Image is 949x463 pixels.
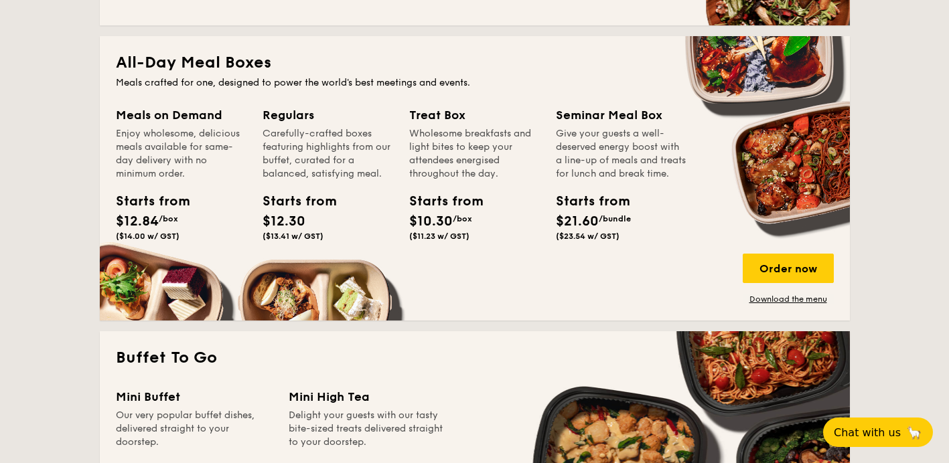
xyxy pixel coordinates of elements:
[409,127,540,181] div: Wholesome breakfasts and light bites to keep your attendees energised throughout the day.
[409,191,469,211] div: Starts from
[823,418,933,447] button: Chat with us🦙
[409,106,540,124] div: Treat Box
[116,231,179,241] span: ($14.00 w/ GST)
[409,231,469,241] span: ($11.23 w/ GST)
[116,191,176,211] div: Starts from
[289,387,445,406] div: Mini High Tea
[116,409,273,449] div: Our very popular buffet dishes, delivered straight to your doorstep.
[263,106,393,124] div: Regulars
[556,127,686,181] div: Give your guests a well-deserved energy boost with a line-up of meals and treats for lunch and br...
[263,231,323,241] span: ($13.41 w/ GST)
[116,76,834,90] div: Meals crafted for one, designed to power the world's best meetings and events.
[116,52,834,74] h2: All-Day Meal Boxes
[556,213,599,229] span: $21.60
[556,106,686,124] div: Seminar Meal Box
[116,106,246,124] div: Meals on Demand
[453,214,472,223] span: /box
[116,127,246,181] div: Enjoy wholesome, delicious meals available for same-day delivery with no minimum order.
[556,191,616,211] div: Starts from
[263,191,323,211] div: Starts from
[556,231,619,241] span: ($23.54 w/ GST)
[599,214,631,223] span: /bundle
[159,214,178,223] span: /box
[116,213,159,229] span: $12.84
[743,294,834,304] a: Download the menu
[263,127,393,181] div: Carefully-crafted boxes featuring highlights from our buffet, curated for a balanced, satisfying ...
[743,254,834,283] div: Order now
[263,213,305,229] span: $12.30
[834,426,901,439] span: Chat with us
[906,425,922,440] span: 🦙
[116,387,273,406] div: Mini Buffet
[116,347,834,369] h2: Buffet To Go
[289,409,445,449] div: Delight your guests with our tasty bite-sized treats delivered straight to your doorstep.
[409,213,453,229] span: $10.30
